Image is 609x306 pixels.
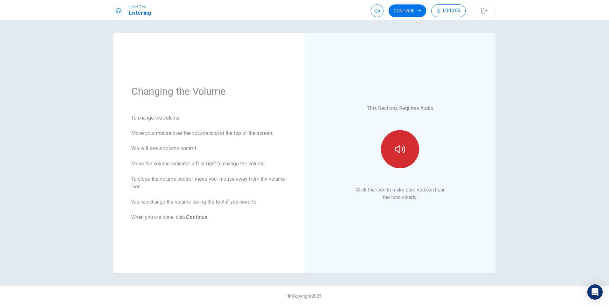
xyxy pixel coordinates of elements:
[129,9,151,17] h1: Listening
[356,186,445,201] p: Click the icon to make sure you can hear the tune clearly.
[131,114,287,221] div: To change the volume: Move your mouse over the volume icon at the top of the screen. You will see...
[367,105,433,112] p: This Sections Requires Audio
[389,4,426,17] button: Continue
[129,5,151,9] span: Level Test
[131,85,287,98] h1: Changing the Volume
[186,214,208,220] b: Continue
[587,284,603,300] div: Open Intercom Messenger
[287,294,322,299] span: © Copyright 2025
[431,4,466,17] button: 00:10:00
[443,8,460,13] span: 00:10:00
